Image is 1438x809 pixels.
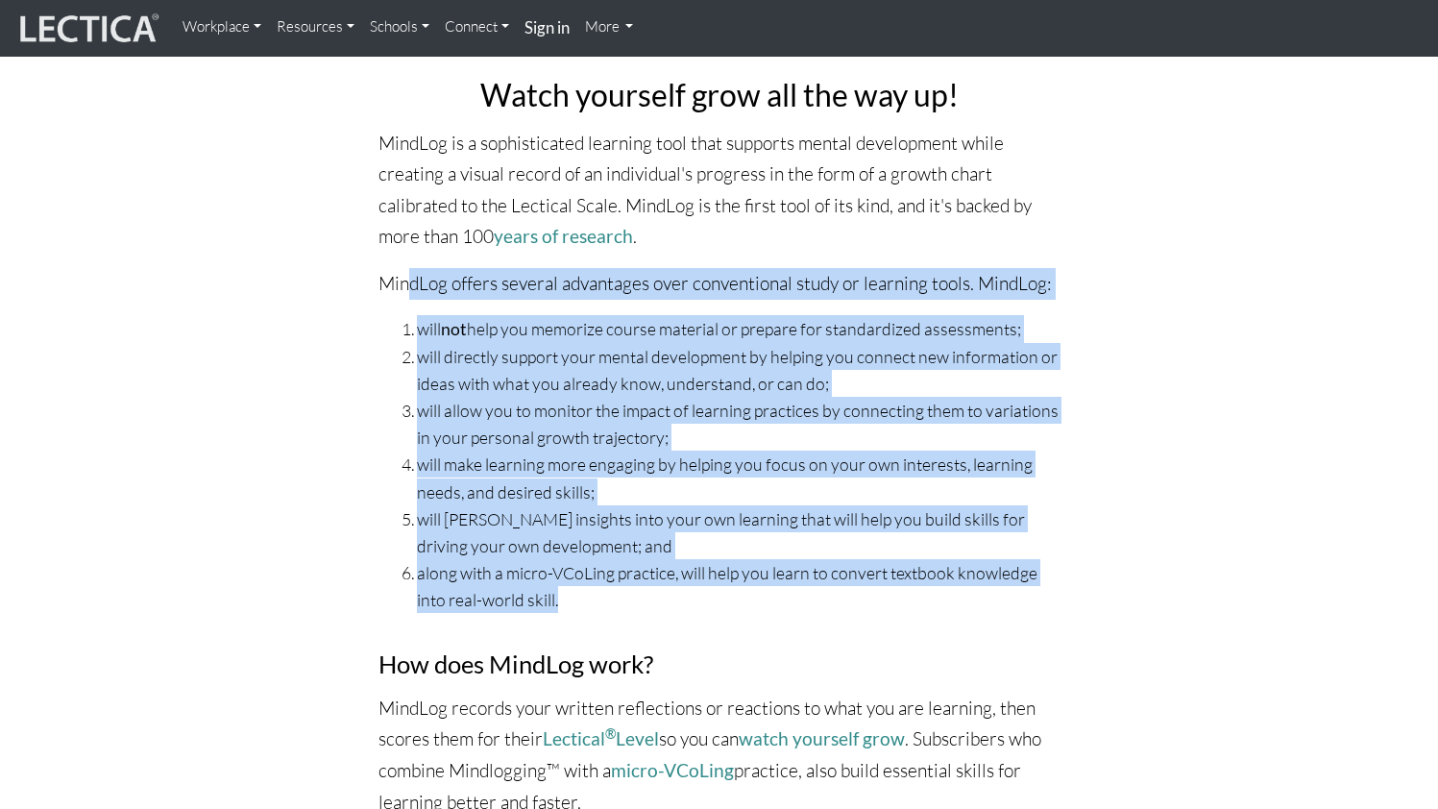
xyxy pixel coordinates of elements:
a: micro-VCoLing [611,759,734,781]
li: will directly support your mental development by helping you connect new information or ideas wit... [417,343,1060,397]
li: will help you memorize course material or prepare for standardized assessments; [417,315,1060,343]
a: years of research [494,225,633,247]
img: lecticalive [15,11,159,47]
a: watch yourself grow [739,727,905,749]
li: will make learning more engaging by helping you focus on your own interests, learning needs, and ... [417,451,1060,504]
a: Sign in [517,8,577,49]
a: More [577,8,642,46]
strong: Sign in [524,17,570,37]
a: Connect [437,8,517,46]
p: MindLog offers several advantages over conventional study or learning tools. MindLog: [378,268,1060,300]
strong: not [441,319,467,339]
li: will allow you to monitor the impact of learning practices by connecting them to variations in yo... [417,397,1060,451]
a: Lectical®Level [543,727,659,749]
li: along with a micro-VCoLing practice, will help you learn to convert textbook knowledge into real-... [417,559,1060,613]
h3: How does MindLog work? [378,650,1060,677]
p: MindLog is a sophisticated learning tool that supports mental development while creating a visual... [378,128,1060,254]
a: Schools [362,8,437,46]
a: Resources [269,8,362,46]
li: will [PERSON_NAME] insights into your own learning that will help you build skills for driving yo... [417,505,1060,559]
sup: ® [605,725,616,742]
a: Workplace [175,8,269,46]
h2: Watch yourself grow all the way up! [378,78,1060,111]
